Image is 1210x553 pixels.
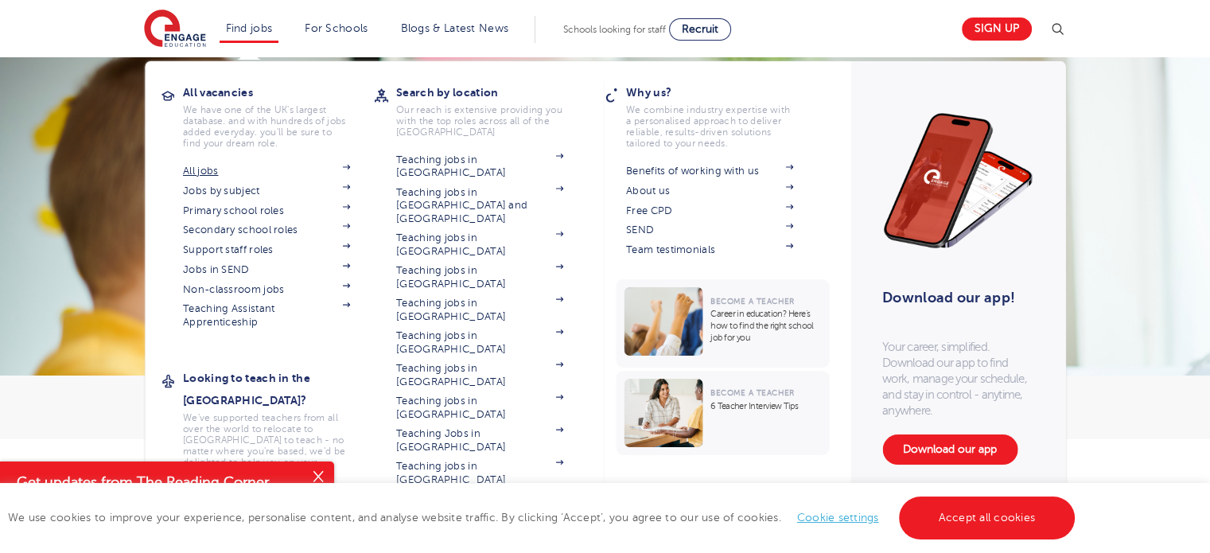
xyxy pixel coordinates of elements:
[396,395,563,421] a: Teaching jobs in [GEOGRAPHIC_DATA]
[616,371,833,455] a: Become a Teacher6 Teacher Interview Tips
[882,280,1026,315] h3: Download our app!
[302,461,334,493] button: Close
[396,104,563,138] p: Our reach is extensive providing you with the top roles across all of the [GEOGRAPHIC_DATA]
[396,264,563,290] a: Teaching jobs in [GEOGRAPHIC_DATA]
[626,165,793,177] a: Benefits of working with us
[183,185,350,197] a: Jobs by subject
[396,154,563,180] a: Teaching jobs in [GEOGRAPHIC_DATA]
[396,329,563,356] a: Teaching jobs in [GEOGRAPHIC_DATA]
[563,24,666,35] span: Schools looking for staff
[626,243,793,256] a: Team testimonials
[183,367,374,479] a: Looking to teach in the [GEOGRAPHIC_DATA]?We've supported teachers from all over the world to rel...
[396,81,587,103] h3: Search by location
[710,388,794,397] span: Become a Teacher
[396,460,563,486] a: Teaching jobs in [GEOGRAPHIC_DATA]
[8,512,1079,524] span: We use cookies to improve your experience, personalise content, and analyse website traffic. By c...
[183,412,350,479] p: We've supported teachers from all over the world to relocate to [GEOGRAPHIC_DATA] to teach - no m...
[396,427,563,454] a: Teaching Jobs in [GEOGRAPHIC_DATA]
[626,104,793,149] p: We combine industry expertise with a personalised approach to deliver reliable, results-driven so...
[226,22,273,34] a: Find jobs
[183,283,350,296] a: Non-classroom jobs
[183,263,350,276] a: Jobs in SEND
[616,279,833,368] a: Become a TeacherCareer in education? Here’s how to find the right school job for you
[396,362,563,388] a: Teaching jobs in [GEOGRAPHIC_DATA]
[396,81,587,138] a: Search by locationOur reach is extensive providing you with the top roles across all of the [GEOG...
[710,400,821,412] p: 6 Teacher Interview Tips
[882,434,1017,465] a: Download our app
[899,497,1076,539] a: Accept all cookies
[396,297,563,323] a: Teaching jobs in [GEOGRAPHIC_DATA]
[626,185,793,197] a: About us
[144,10,206,49] img: Engage Education
[682,23,718,35] span: Recruit
[401,22,509,34] a: Blogs & Latest News
[183,81,374,103] h3: All vacancies
[710,297,794,306] span: Become a Teacher
[626,81,817,149] a: Why us?We combine industry expertise with a personalised approach to deliver reliable, results-dr...
[962,18,1032,41] a: Sign up
[183,81,374,149] a: All vacanciesWe have one of the UK's largest database. and with hundreds of jobs added everyday. ...
[183,302,350,329] a: Teaching Assistant Apprenticeship
[710,308,821,344] p: Career in education? Here’s how to find the right school job for you
[797,512,879,524] a: Cookie settings
[305,22,368,34] a: For Schools
[882,339,1033,419] p: Your career, simplified. Download our app to find work, manage your schedule, and stay in control...
[626,204,793,217] a: Free CPD
[626,81,817,103] h3: Why us?
[183,367,374,411] h3: Looking to teach in the [GEOGRAPHIC_DATA]?
[183,165,350,177] a: All jobs
[183,224,350,236] a: Secondary school roles
[17,473,301,493] h4: Get updates from The Reading Corner
[396,186,563,225] a: Teaching jobs in [GEOGRAPHIC_DATA] and [GEOGRAPHIC_DATA]
[183,243,350,256] a: Support staff roles
[183,204,350,217] a: Primary school roles
[669,18,731,41] a: Recruit
[183,104,350,149] p: We have one of the UK's largest database. and with hundreds of jobs added everyday. you'll be sur...
[396,232,563,258] a: Teaching jobs in [GEOGRAPHIC_DATA]
[626,224,793,236] a: SEND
